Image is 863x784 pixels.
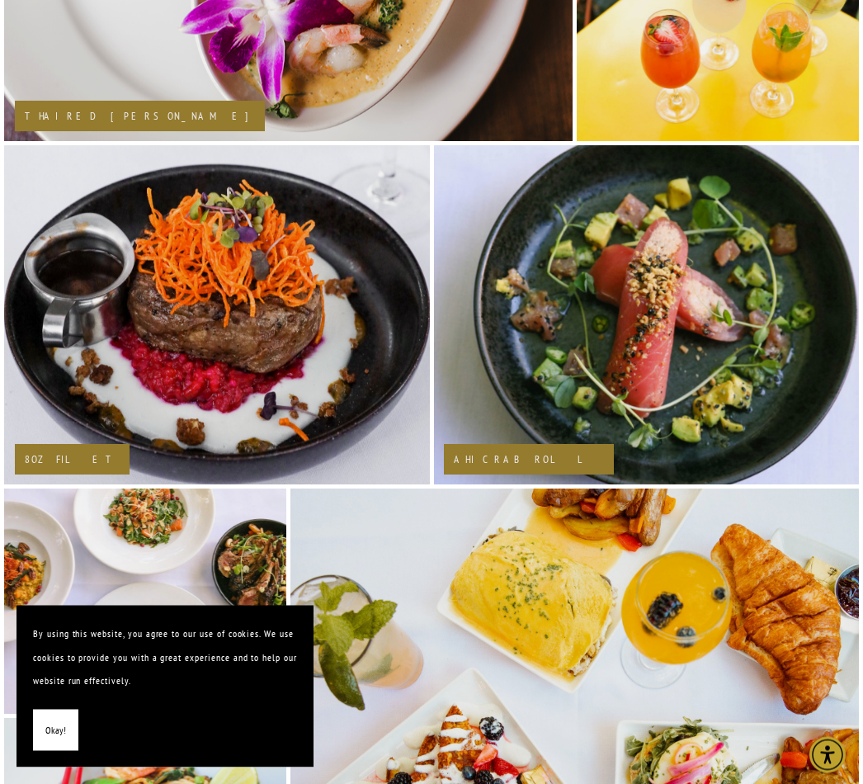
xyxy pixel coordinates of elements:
[33,622,297,693] p: By using this website, you agree to our use of cookies. We use cookies to provide you with a grea...
[25,455,120,465] h2: 8OZ FILET
[25,111,255,122] h2: Thai Red [PERSON_NAME]
[45,719,66,743] span: Okay!
[809,737,846,773] div: Accessibility Menu
[17,606,314,767] section: Cookie banner
[454,455,604,465] h2: AHI CRAB ROLL
[33,710,78,752] button: Okay!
